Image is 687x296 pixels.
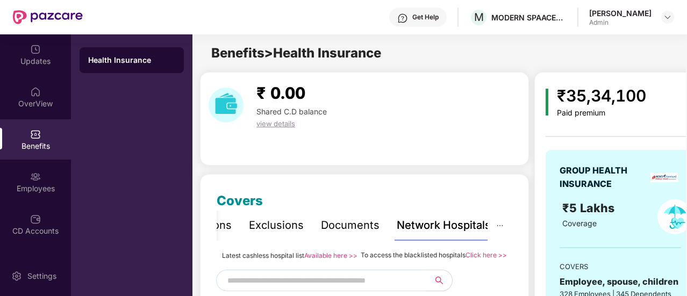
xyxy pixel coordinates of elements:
[491,12,567,23] div: MODERN SPAACES VENTURES
[249,217,304,234] div: Exclusions
[589,8,652,18] div: [PERSON_NAME]
[589,18,652,27] div: Admin
[560,164,647,191] div: GROUP HEALTH INSURANCE
[222,251,304,259] span: Latest cashless hospital list
[88,55,175,66] div: Health Insurance
[30,44,41,55] img: svg+xml;base64,PHN2ZyBpZD0iVXBkYXRlZCIgeG1sbnM9Imh0dHA6Ly93d3cudzMub3JnLzIwMDAvc3ZnIiB3aWR0aD0iMj...
[30,214,41,225] img: svg+xml;base64,PHN2ZyBpZD0iQ0RfQWNjb3VudHMiIGRhdGEtbmFtZT0iQ0QgQWNjb3VudHMiIHhtbG5zPSJodHRwOi8vd3...
[256,119,295,128] span: view details
[562,201,618,215] span: ₹5 Lakhs
[474,11,484,24] span: M
[361,251,466,259] span: To access the blacklisted hospitals
[560,275,681,288] div: Employee, spouse, children
[426,270,453,291] button: search
[496,222,504,229] span: ellipsis
[209,88,244,122] img: download
[304,251,357,259] a: Available here >>
[13,10,83,24] img: New Pazcare Logo
[560,261,681,272] div: COVERS
[426,276,452,285] span: search
[562,219,597,228] span: Coverage
[321,217,380,234] div: Documents
[650,172,678,182] img: insurerLogo
[24,271,60,281] div: Settings
[211,45,381,61] span: Benefits > Health Insurance
[256,83,305,103] span: ₹ 0.00
[397,217,491,234] div: Network Hospitals
[663,13,672,21] img: svg+xml;base64,PHN2ZyBpZD0iRHJvcGRvd24tMzJ4MzIiIHhtbG5zPSJodHRwOi8vd3d3LnczLm9yZy8yMDAwL3N2ZyIgd2...
[30,86,41,97] img: svg+xml;base64,PHN2ZyBpZD0iSG9tZSIgeG1sbnM9Imh0dHA6Ly93d3cudzMub3JnLzIwMDAvc3ZnIiB3aWR0aD0iMjAiIG...
[30,129,41,140] img: svg+xml;base64,PHN2ZyBpZD0iQmVuZWZpdHMiIHhtbG5zPSJodHRwOi8vd3d3LnczLm9yZy8yMDAwL3N2ZyIgd2lkdGg9Ij...
[546,89,548,115] img: icon
[256,107,327,116] span: Shared C.D balance
[30,171,41,182] img: svg+xml;base64,PHN2ZyBpZD0iRW1wbG95ZWVzIiB4bWxucz0iaHR0cDovL3d3dy53My5vcmcvMjAwMC9zdmciIHdpZHRoPS...
[557,109,646,118] div: Paid premium
[11,271,22,281] img: svg+xml;base64,PHN2ZyBpZD0iU2V0dGluZy0yMHgyMCIgeG1sbnM9Imh0dHA6Ly93d3cudzMub3JnLzIwMDAvc3ZnIiB3aW...
[488,211,512,240] button: ellipsis
[557,83,646,109] div: ₹35,34,100
[217,193,263,208] span: Covers
[412,13,439,21] div: Get Help
[397,13,408,24] img: svg+xml;base64,PHN2ZyBpZD0iSGVscC0zMngzMiIgeG1sbnM9Imh0dHA6Ly93d3cudzMub3JnLzIwMDAvc3ZnIiB3aWR0aD...
[466,251,507,259] a: Click here >>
